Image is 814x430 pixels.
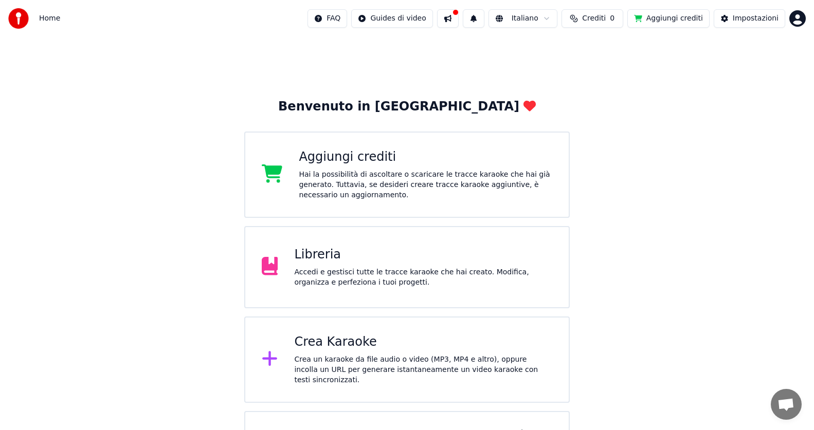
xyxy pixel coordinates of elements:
[714,9,785,28] button: Impostazioni
[299,149,552,165] div: Aggiungi crediti
[351,9,432,28] button: Guides di video
[294,334,552,350] div: Crea Karaoke
[39,13,60,24] nav: breadcrumb
[307,9,347,28] button: FAQ
[582,13,606,24] span: Crediti
[39,13,60,24] span: Home
[610,13,614,24] span: 0
[294,267,552,288] div: Accedi e gestisci tutte le tracce karaoke che hai creato. Modifica, organizza e perfeziona i tuoi...
[562,9,623,28] button: Crediti0
[733,13,779,24] div: Impostazioni
[294,354,552,385] div: Crea un karaoke da file audio o video (MP3, MP4 e altro), oppure incolla un URL per generare ista...
[294,247,552,263] div: Libreria
[771,389,802,420] a: Aprire la chat
[299,170,552,200] div: Hai la possibilità di ascoltare o scaricare le tracce karaoke che hai già generato. Tuttavia, se ...
[278,99,536,115] div: Benvenuto in [GEOGRAPHIC_DATA]
[8,8,29,29] img: youka
[627,9,710,28] button: Aggiungi crediti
